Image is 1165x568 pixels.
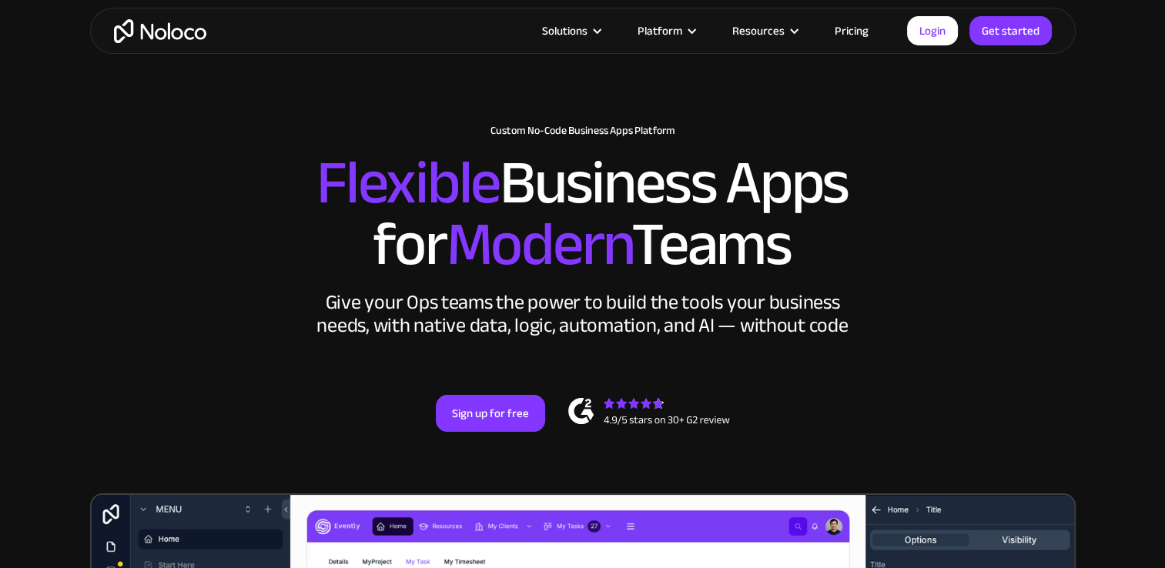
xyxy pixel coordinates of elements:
[316,125,500,240] span: Flexible
[446,187,631,302] span: Modern
[313,291,852,337] div: Give your Ops teams the power to build the tools your business needs, with native data, logic, au...
[436,395,545,432] a: Sign up for free
[542,21,588,41] div: Solutions
[618,21,713,41] div: Platform
[105,125,1060,137] h1: Custom No-Code Business Apps Platform
[815,21,888,41] a: Pricing
[114,19,206,43] a: home
[713,21,815,41] div: Resources
[523,21,618,41] div: Solutions
[907,16,958,45] a: Login
[638,21,682,41] div: Platform
[969,16,1052,45] a: Get started
[105,152,1060,276] h2: Business Apps for Teams
[732,21,785,41] div: Resources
